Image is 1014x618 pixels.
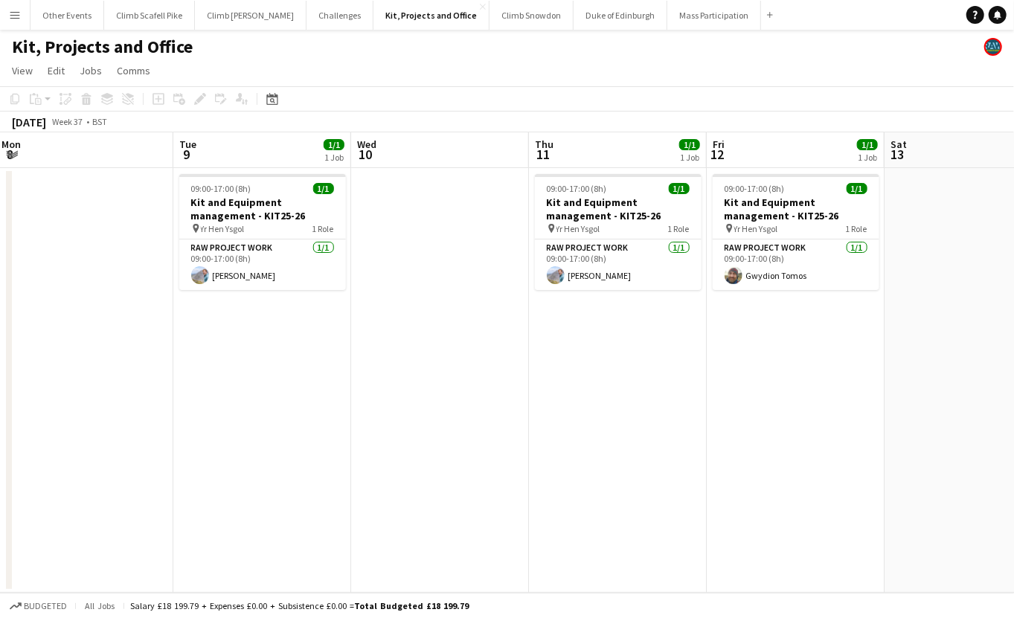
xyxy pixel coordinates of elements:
span: Total Budgeted £18 199.79 [354,600,469,611]
app-user-avatar: Staff RAW Adventures [984,38,1002,56]
button: Mass Participation [667,1,761,30]
a: Comms [111,61,156,80]
span: Week 37 [49,116,86,127]
a: Edit [42,61,71,80]
button: Budgeted [7,598,69,614]
button: Kit, Projects and Office [373,1,490,30]
a: Jobs [74,61,108,80]
span: Jobs [80,64,102,77]
button: Climb Scafell Pike [104,1,195,30]
span: Budgeted [24,601,67,611]
button: Other Events [31,1,104,30]
span: View [12,64,33,77]
span: All jobs [82,600,118,611]
button: Duke of Edinburgh [574,1,667,30]
h1: Kit, Projects and Office [12,36,193,58]
span: Edit [48,64,65,77]
div: Salary £18 199.79 + Expenses £0.00 + Subsistence £0.00 = [130,600,469,611]
span: Comms [117,64,150,77]
button: Climb [PERSON_NAME] [195,1,307,30]
div: BST [92,116,107,127]
button: Challenges [307,1,373,30]
a: View [6,61,39,80]
div: [DATE] [12,115,46,129]
button: Climb Snowdon [490,1,574,30]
